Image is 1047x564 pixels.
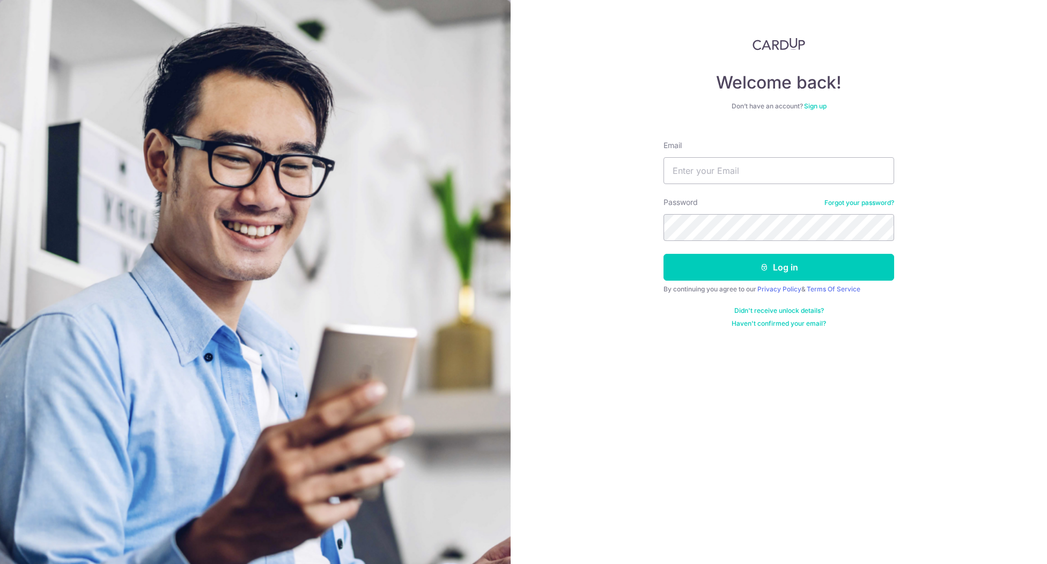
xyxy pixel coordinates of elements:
div: Don’t have an account? [663,102,894,111]
label: Email [663,140,682,151]
input: Enter your Email [663,157,894,184]
label: Password [663,197,698,208]
a: Terms Of Service [807,285,860,293]
a: Privacy Policy [757,285,801,293]
button: Log in [663,254,894,281]
a: Sign up [804,102,827,110]
a: Didn't receive unlock details? [734,306,824,315]
div: By continuing you agree to our & [663,285,894,294]
img: CardUp Logo [753,38,805,50]
a: Forgot your password? [824,199,894,207]
a: Haven't confirmed your email? [732,319,826,328]
h4: Welcome back! [663,72,894,93]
